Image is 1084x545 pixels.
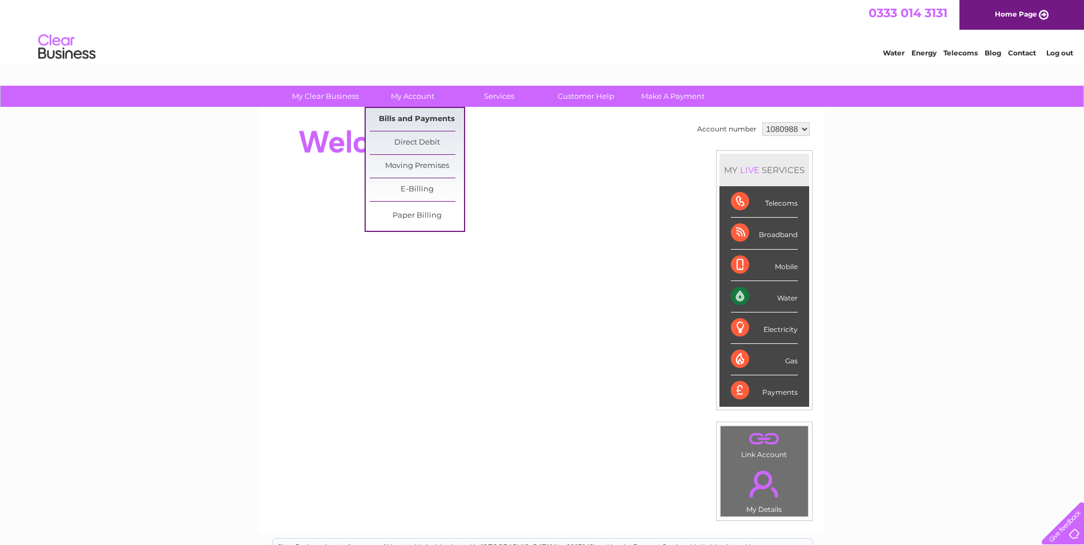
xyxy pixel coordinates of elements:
[539,86,633,107] a: Customer Help
[731,218,798,249] div: Broadband
[883,49,905,57] a: Water
[719,154,809,186] div: MY SERVICES
[738,165,762,175] div: LIVE
[731,344,798,375] div: Gas
[731,281,798,312] div: Water
[370,178,464,201] a: E-Billing
[370,131,464,154] a: Direct Debit
[38,30,96,65] img: logo.png
[452,86,546,107] a: Services
[720,461,809,517] td: My Details
[694,119,759,139] td: Account number
[370,155,464,178] a: Moving Premises
[720,426,809,462] td: Link Account
[1008,49,1036,57] a: Contact
[911,49,937,57] a: Energy
[731,186,798,218] div: Telecoms
[731,375,798,406] div: Payments
[370,108,464,131] a: Bills and Payments
[985,49,1001,57] a: Blog
[943,49,978,57] a: Telecoms
[731,312,798,344] div: Electricity
[626,86,720,107] a: Make A Payment
[370,205,464,227] a: Paper Billing
[723,429,805,449] a: .
[1046,49,1073,57] a: Log out
[869,6,947,20] a: 0333 014 3131
[731,250,798,281] div: Mobile
[723,464,805,504] a: .
[273,6,813,55] div: Clear Business is a trading name of Verastar Limited (registered in [GEOGRAPHIC_DATA] No. 3667643...
[365,86,459,107] a: My Account
[278,86,373,107] a: My Clear Business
